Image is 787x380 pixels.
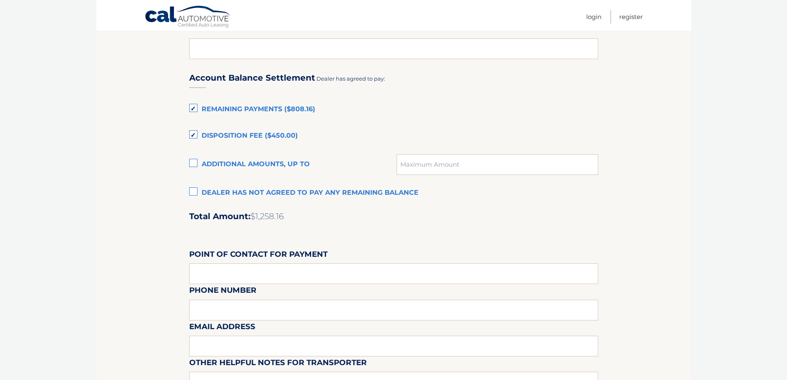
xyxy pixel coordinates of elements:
label: Dealer has not agreed to pay any remaining balance [189,185,598,201]
span: $1,258.16 [250,211,284,221]
h3: Account Balance Settlement [189,73,315,83]
label: Remaining Payments ($808.16) [189,101,598,118]
label: Point of Contact for Payment [189,248,328,263]
span: Dealer has agreed to pay: [316,75,385,82]
input: Maximum Amount [397,154,598,175]
label: Additional amounts, up to [189,156,397,173]
label: Disposition Fee ($450.00) [189,128,598,144]
label: Other helpful notes for transporter [189,356,367,372]
label: Email Address [189,320,255,336]
a: Cal Automotive [145,5,231,29]
a: Register [619,10,643,24]
h2: Total Amount: [189,211,598,222]
a: Login [586,10,602,24]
